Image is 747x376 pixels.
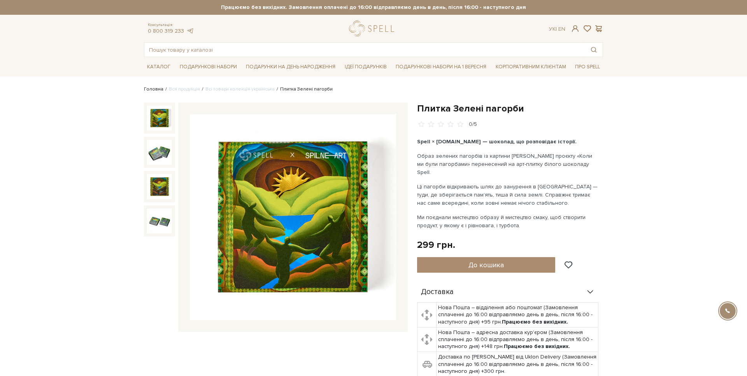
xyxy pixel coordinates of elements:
a: Головна [144,86,163,92]
a: 0 800 319 233 [148,28,184,34]
a: Про Spell [572,61,603,73]
img: Плитка Зелені пагорби [147,174,172,199]
b: Працюємо без вихідних. [502,319,568,325]
span: | [556,26,557,32]
li: Плитка Зелені пагорби [275,86,333,93]
h1: Плитка Зелені пагорби [417,103,603,115]
div: Ук [549,26,565,33]
span: До кошика [468,261,504,269]
td: Нова Пошта – відділення або поштомат (Замовлення сплаченні до 16:00 відправляємо день в день, піс... [436,303,598,327]
button: Пошук товару у каталозі [585,43,603,57]
a: Подарункові набори на 1 Вересня [393,60,489,73]
img: Плитка Зелені пагорби [147,140,172,165]
a: Подарункові набори [177,61,240,73]
a: Ідеї подарунків [342,61,390,73]
a: Подарунки на День народження [243,61,338,73]
a: Вся продукція [169,86,200,92]
img: Плитка Зелені пагорби [147,106,172,131]
a: Корпоративним клієнтам [493,60,569,73]
a: telegram [186,28,194,34]
a: Всі товари колекція українська [205,86,275,92]
input: Пошук товару у каталозі [144,43,585,57]
button: До кошика [417,257,555,273]
img: Плитка Зелені пагорби [190,114,396,320]
span: Доставка [421,289,454,296]
span: Консультація: [148,23,194,28]
p: Ці пагорби відкривають шлях до занурення в [GEOGRAPHIC_DATA] — туди, де зберігається пам’ять, тиш... [417,183,600,207]
b: Працюємо без вихідних. [504,343,570,350]
p: Образ зелених пагорбів із картини [PERSON_NAME] проєкту «Коли ми були пагорбами» перенесений на а... [417,152,600,176]
p: Ми поєднали мистецтво образу й мистецтво смаку, щоб створити продукт, у якому є і рівновага, і ту... [417,213,600,230]
b: Spell × [DOMAIN_NAME] — шоколад, що розповідає історії. [417,138,577,145]
div: 299 грн. [417,239,455,251]
a: logo [349,21,398,37]
div: 0/5 [469,121,477,128]
a: En [558,26,565,32]
img: Плитка Зелені пагорби [147,209,172,233]
td: Нова Пошта – адресна доставка кур'єром (Замовлення сплаченні до 16:00 відправляємо день в день, п... [436,327,598,352]
strong: Працюємо без вихідних. Замовлення оплачені до 16:00 відправляємо день в день, після 16:00 - насту... [144,4,603,11]
a: Каталог [144,61,174,73]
